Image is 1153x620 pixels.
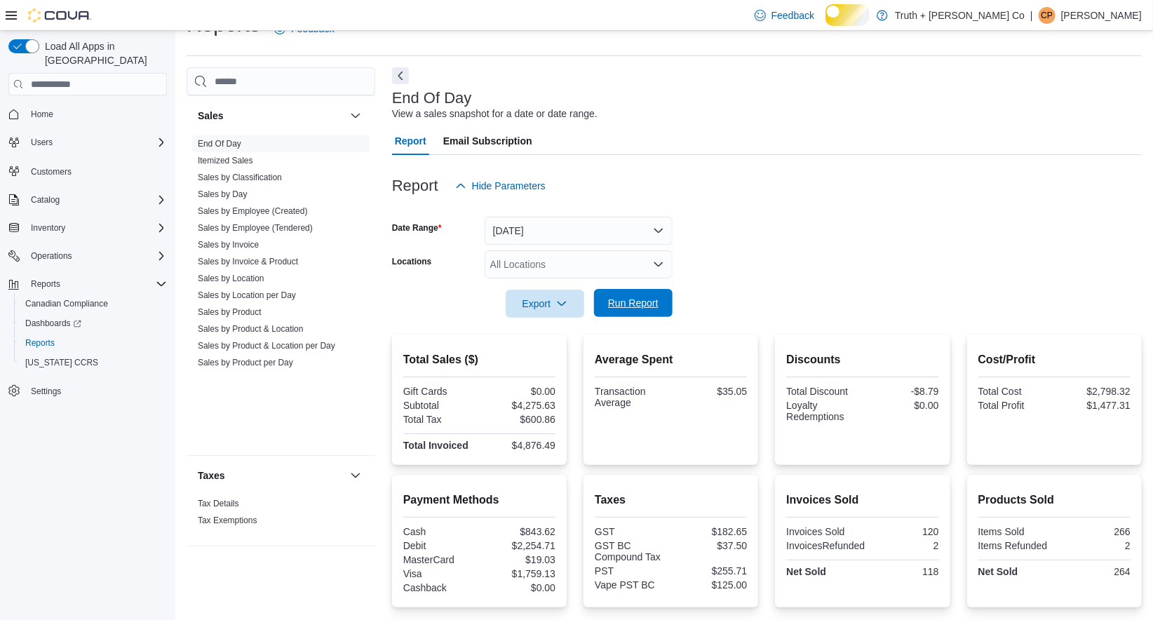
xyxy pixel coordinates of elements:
input: Dark Mode [825,4,870,26]
button: Taxes [347,467,364,484]
span: Sales by Classification [198,172,282,183]
span: Sales by Location [198,273,264,284]
div: InvoicesRefunded [786,540,865,551]
a: Tax Details [198,499,239,508]
a: End Of Day [198,139,241,149]
button: Catalog [3,190,173,210]
span: CP [1041,7,1053,24]
span: Run Report [608,296,659,310]
div: GST BC Compound Tax [595,540,668,562]
button: Users [25,134,58,151]
span: Customers [25,162,167,180]
a: Dashboards [14,314,173,333]
div: Transaction Average [595,386,668,408]
p: Truth + [PERSON_NAME] Co [895,7,1025,24]
span: Tax Exemptions [198,515,257,526]
span: End Of Day [198,138,241,149]
div: Gift Cards [403,386,477,397]
p: | [1030,7,1033,24]
div: Taxes [187,495,375,546]
span: Sales by Employee (Tendered) [198,222,313,234]
span: Hide Parameters [472,179,546,193]
a: Sales by Employee (Created) [198,206,308,216]
h2: Invoices Sold [786,492,938,508]
div: 2 [870,540,938,551]
a: Dashboards [20,315,87,332]
button: Inventory [25,220,71,236]
span: Reports [25,276,167,292]
div: Debit [403,540,477,551]
a: Sales by Invoice [198,240,259,250]
a: Itemized Sales [198,156,253,166]
span: Reports [25,337,55,349]
button: Reports [14,333,173,353]
div: $600.86 [482,414,555,425]
h3: End Of Day [392,90,472,107]
a: Tax Exemptions [198,515,257,525]
button: Home [3,104,173,124]
button: Reports [3,274,173,294]
span: Sales by Product & Location [198,323,304,335]
button: [US_STATE] CCRS [14,353,173,372]
span: Itemized Sales [198,155,253,166]
div: Total Cost [978,386,1052,397]
button: Reports [25,276,66,292]
div: $1,759.13 [482,568,555,579]
a: Sales by Day [198,189,248,199]
div: 118 [865,566,939,577]
a: Sales by Location [198,274,264,283]
div: Sales [187,135,375,455]
span: Canadian Compliance [25,298,108,309]
span: Settings [25,382,167,400]
div: Invoices Sold [786,526,860,537]
h2: Payment Methods [403,492,555,508]
div: $4,275.63 [482,400,555,411]
span: Canadian Compliance [20,295,167,312]
div: Cashback [403,582,477,593]
a: Feedback [749,1,820,29]
button: Sales [198,109,344,123]
span: Reports [20,335,167,351]
div: PST [595,565,668,577]
img: Cova [28,8,91,22]
span: Dashboards [20,315,167,332]
div: Vape PST BC [595,579,668,591]
span: Operations [31,250,72,262]
span: Sales by Employee (Created) [198,205,308,217]
span: Reports [31,278,60,290]
span: Catalog [25,191,167,208]
button: Open list of options [653,259,664,270]
div: Subtotal [403,400,477,411]
div: 120 [865,526,939,537]
span: Export [514,290,576,318]
div: Visa [403,568,477,579]
a: Sales by Invoice & Product [198,257,298,267]
span: Sales by Invoice [198,239,259,250]
span: Sales by Location per Day [198,290,296,301]
div: $182.65 [674,526,748,537]
button: Taxes [198,469,344,483]
button: Hide Parameters [450,172,551,200]
span: Customers [31,166,72,177]
div: Items Refunded [978,540,1052,551]
h2: Total Sales ($) [403,351,555,368]
div: $255.71 [674,565,748,577]
a: Customers [25,163,77,180]
span: Feedback [771,8,814,22]
h2: Products Sold [978,492,1131,508]
a: Sales by Product per Day [198,358,293,368]
a: Settings [25,383,67,400]
h2: Taxes [595,492,747,508]
label: Locations [392,256,432,267]
div: Cash [403,526,477,537]
h3: Report [392,177,438,194]
strong: Net Sold [786,566,826,577]
nav: Complex example [8,98,167,438]
span: Sales by Product [198,306,262,318]
button: Customers [3,161,173,181]
div: 264 [1057,566,1131,577]
span: Report [395,127,426,155]
button: Users [3,133,173,152]
div: MasterCard [403,554,477,565]
a: Sales by Location per Day [198,290,296,300]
